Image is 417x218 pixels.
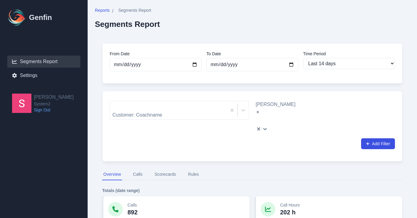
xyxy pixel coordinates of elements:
label: From Date [110,51,202,57]
span: Reports [95,7,110,13]
button: Add Filter [361,138,395,149]
div: [PERSON_NAME] [256,101,385,108]
span: / [112,8,113,15]
p: Call Hours [280,202,300,208]
span: System2 [34,101,74,107]
button: Overview [102,169,122,180]
a: Sign Out [34,107,74,113]
label: Time Period [303,51,395,57]
h2: Segments Report [95,20,160,29]
button: Scorecards [153,169,177,180]
p: 892 [128,208,137,216]
button: Rules [187,169,200,180]
button: Calls [132,169,144,180]
p: 202 h [280,208,300,216]
a: Settings [7,69,80,82]
h1: Genfin [29,13,52,22]
a: Segments Report [7,56,80,68]
div: Remove Dalyce [256,108,385,115]
div: Customer: Coachname [112,111,193,119]
img: Samantha Pincins [12,94,31,113]
h4: Totals (date range) [102,188,402,194]
h2: [PERSON_NAME] [34,94,74,101]
p: Calls [128,202,137,208]
img: Logo [7,8,27,27]
span: Segments Report [118,7,151,13]
label: To Date [206,51,298,57]
a: Reports [95,7,110,15]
